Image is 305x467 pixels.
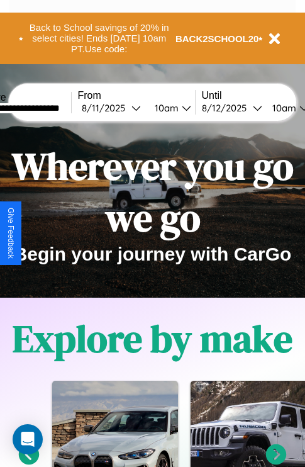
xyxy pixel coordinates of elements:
h1: Explore by make [13,313,292,364]
label: From [78,90,195,101]
div: 10am [266,102,299,114]
button: 10am [145,101,195,115]
button: 8/11/2025 [78,101,145,115]
div: 8 / 11 / 2025 [82,102,131,114]
button: Back to School savings of 20% in select cities! Ends [DATE] 10am PT.Use code: [23,19,175,58]
div: Give Feedback [6,208,15,259]
div: Open Intercom Messenger [13,424,43,454]
div: 10am [148,102,182,114]
div: 8 / 12 / 2025 [202,102,253,114]
b: BACK2SCHOOL20 [175,33,259,44]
